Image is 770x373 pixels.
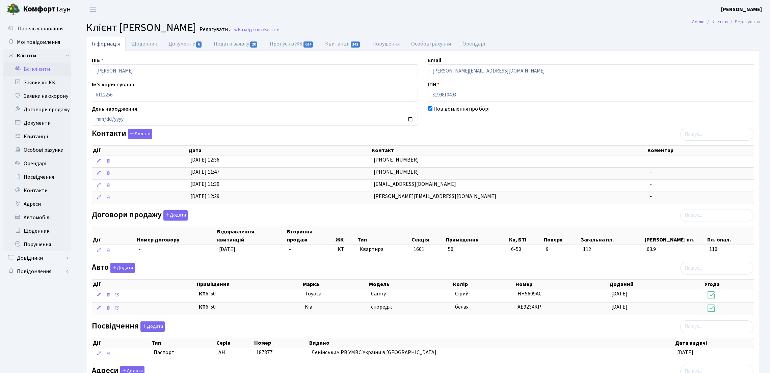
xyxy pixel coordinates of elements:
th: Дата [188,146,371,155]
a: Договори продажу [3,103,71,116]
th: Дії [92,227,136,245]
img: logo.png [7,3,20,16]
a: Контакти [3,184,71,197]
span: 1601 [414,246,424,253]
span: споредж [371,303,392,311]
b: КТ [199,303,206,311]
span: Панель управління [18,25,63,32]
span: [PHONE_NUMBER] [374,168,419,176]
label: ПІБ [92,56,103,64]
input: Пошук... [680,320,753,333]
th: Тип [357,227,411,245]
a: Документи [3,116,71,130]
span: Kia [305,303,312,311]
span: АЕ9234КР [517,303,541,311]
a: Пропуск в ЖК [264,37,319,51]
span: [DATE] [611,290,628,297]
a: Заявки до КК [3,76,71,89]
a: Орендарі [457,37,491,51]
th: ЖК [335,227,357,245]
span: Мої повідомлення [17,38,60,46]
input: Пошук... [680,262,753,275]
b: [PERSON_NAME] [721,6,762,13]
span: 634 [303,41,313,48]
a: Орендарі [3,157,71,170]
span: Ленінським РВ УМВС України в [GEOGRAPHIC_DATA] [311,349,436,356]
a: Особові рахунки [3,143,71,157]
a: Повідомлення [3,265,71,278]
span: [DATE] 12:36 [190,156,219,164]
span: - [650,156,652,164]
input: Пошук... [680,128,753,141]
a: [PERSON_NAME] [721,5,762,13]
th: Відправлення квитанцій [216,227,286,245]
span: - [139,246,141,253]
span: Camry [371,290,386,297]
th: Тип [151,338,216,348]
label: День народження [92,105,137,113]
th: Вторинна продаж [286,227,335,245]
th: Кв, БТІ [508,227,543,245]
input: Пошук... [680,209,753,222]
label: Ім'я користувача [92,81,134,89]
span: Клієнти [264,26,280,33]
span: 9 [546,246,578,253]
th: Марка [302,280,369,289]
th: Дії [92,338,151,348]
a: Особові рахунки [405,37,457,51]
button: Авто [110,263,135,273]
label: Email [428,56,441,64]
th: Секція [411,227,445,245]
a: Щоденник [3,224,71,238]
a: Додати [126,128,152,140]
span: Toyota [305,290,321,297]
span: [DATE] 12:29 [190,193,219,200]
a: Заявки на охорону [3,89,71,103]
span: 110 [709,246,751,253]
a: Всі клієнти [3,62,71,76]
span: Квартира [360,246,408,253]
span: 20 [250,41,258,48]
a: Посвідчення [3,170,71,184]
th: Номер [515,280,609,289]
span: 6 [196,41,202,48]
span: 142 [351,41,360,48]
a: Довідники [3,251,71,265]
th: Пл. опал. [707,227,754,245]
a: Додати [109,262,135,274]
button: Договори продажу [163,210,188,221]
th: Дії [92,146,188,155]
a: Додати [139,320,165,332]
span: Клієнт [PERSON_NAME] [86,20,196,35]
button: Посвідчення [140,321,165,332]
th: Видано [309,338,674,348]
th: Загальна пл. [580,227,644,245]
span: 6-50 [199,290,299,298]
span: [DATE] [219,246,235,253]
th: Дії [92,280,196,289]
label: Авто [92,263,135,273]
b: Комфорт [23,4,55,15]
span: [DATE] [677,349,693,356]
label: Посвідчення [92,321,165,332]
th: Номер [254,338,309,348]
th: Серія [216,338,254,348]
nav: breadcrumb [682,15,770,29]
a: Квитанції [3,130,71,143]
a: Порушення [3,238,71,251]
span: [DATE] [611,303,628,311]
button: Переключити навігацію [84,4,101,15]
th: Модель [368,280,452,289]
span: [DATE] 11:30 [190,180,219,188]
a: Щоденник [126,37,163,51]
b: КТ [199,290,206,297]
th: Контакт [371,146,647,155]
small: Редагувати . [198,26,230,33]
span: 187877 [256,349,272,356]
span: [EMAIL_ADDRESS][DOMAIN_NAME] [374,180,456,188]
span: - [289,246,291,253]
a: Додати [162,209,188,221]
span: 6-50 [511,246,540,253]
li: Редагувати [728,18,760,26]
th: Номер договору [136,227,216,245]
